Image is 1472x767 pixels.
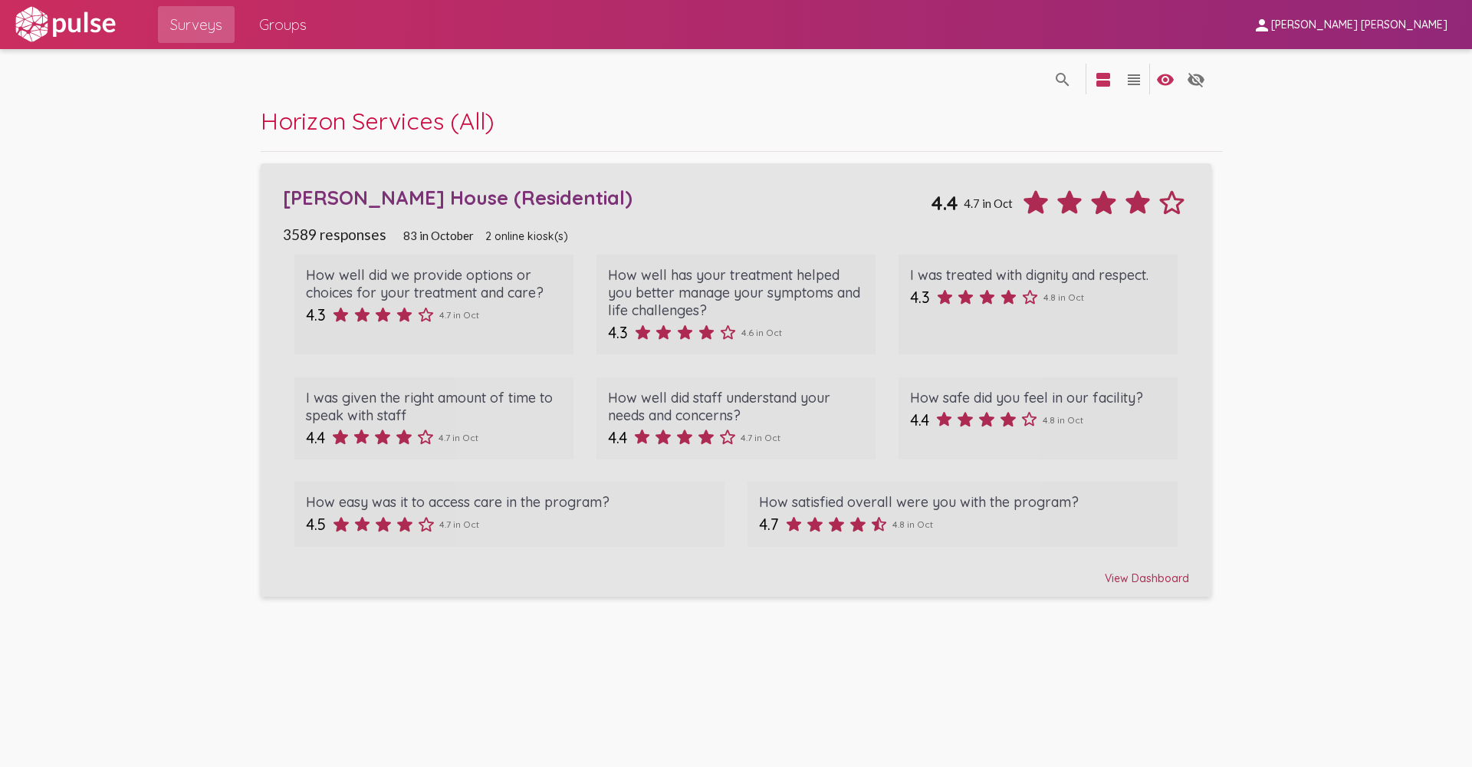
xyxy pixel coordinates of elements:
[910,389,1167,407] div: How safe did you feel in our facility?
[741,327,782,338] span: 4.6 in Oct
[306,515,326,534] span: 4.5
[306,266,563,301] div: How well did we provide options or choices for your treatment and care?
[403,229,474,242] span: 83 in October
[910,266,1167,284] div: I was treated with dignity and respect.
[910,410,929,430] span: 4.4
[485,229,568,243] span: 2 online kiosk(s)
[306,428,325,447] span: 4.4
[931,191,958,215] span: 4.4
[964,196,1013,210] span: 4.7 in Oct
[1125,71,1143,89] mat-icon: language
[910,288,930,307] span: 4.3
[608,323,628,342] span: 4.3
[1043,414,1083,426] span: 4.8 in Oct
[1150,64,1181,94] button: language
[1187,71,1205,89] mat-icon: language
[759,515,779,534] span: 4.7
[247,6,319,43] a: Groups
[608,389,865,424] div: How well did staff understand your needs and concerns?
[1181,64,1211,94] button: language
[1253,16,1271,35] mat-icon: person
[1240,10,1460,38] button: [PERSON_NAME] [PERSON_NAME]
[608,266,865,319] div: How well has your treatment helped you better manage your symptoms and life challenges?
[170,11,222,38] span: Surveys
[892,518,933,530] span: 4.8 in Oct
[1088,64,1119,94] button: language
[608,428,627,447] span: 4.4
[439,309,479,321] span: 4.7 in Oct
[259,11,307,38] span: Groups
[439,518,479,530] span: 4.7 in Oct
[1271,18,1447,32] span: [PERSON_NAME] [PERSON_NAME]
[1156,71,1175,89] mat-icon: language
[283,186,931,209] div: [PERSON_NAME] House (Residential)
[1094,71,1112,89] mat-icon: language
[759,493,1167,511] div: How satisfied overall were you with the program?
[283,225,386,243] span: 3589 responses
[306,493,714,511] div: How easy was it to access care in the program?
[1047,64,1078,94] button: language
[1043,291,1084,303] span: 4.8 in Oct
[261,163,1212,597] a: [PERSON_NAME] House (Residential)4.44.7 in Oct3589 responses83 in October2 online kiosk(s)How wel...
[439,432,478,443] span: 4.7 in Oct
[741,432,780,443] span: 4.7 in Oct
[261,106,495,136] span: Horizon Services (All)
[306,305,326,324] span: 4.3
[1053,71,1072,89] mat-icon: language
[12,5,118,44] img: white-logo.svg
[283,558,1189,585] div: View Dashboard
[158,6,235,43] a: Surveys
[306,389,563,424] div: I was given the right amount of time to speak with staff
[1119,64,1149,94] button: language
